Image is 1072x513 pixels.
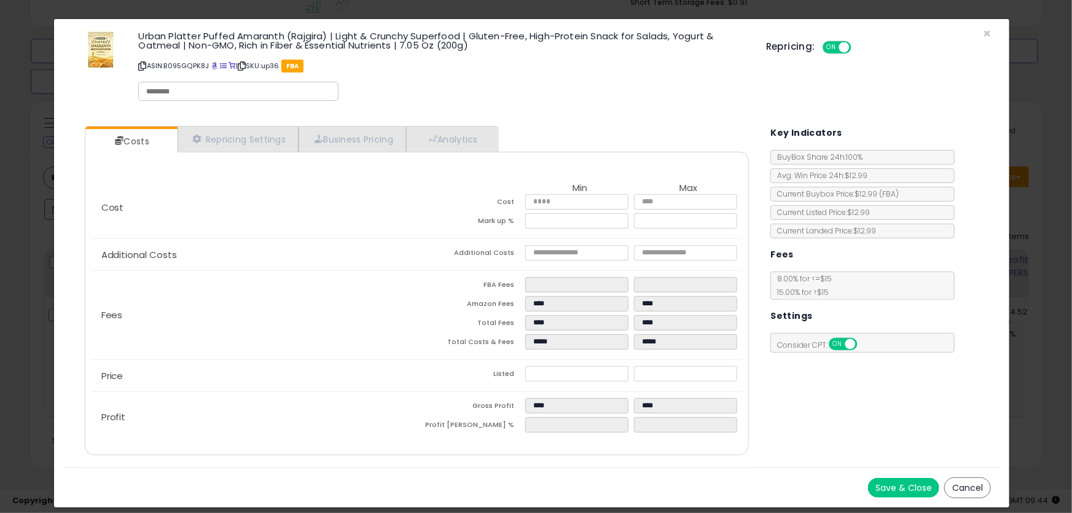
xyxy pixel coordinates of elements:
a: Your listing only [229,61,235,71]
span: FBA [281,60,304,72]
img: 41509j5og2L._SL60_.jpg [82,31,119,68]
p: Profit [92,412,417,422]
td: Total Costs & Fees [417,334,526,353]
td: Gross Profit [417,398,526,417]
td: Mark up % [417,213,526,232]
span: × [983,25,991,42]
td: Total Fees [417,315,526,334]
td: Profit [PERSON_NAME] % [417,417,526,436]
h5: Repricing: [766,42,815,52]
a: BuyBox page [211,61,218,71]
a: Business Pricing [299,127,406,152]
span: Avg. Win Price 24h: $12.99 [771,170,867,181]
span: OFF [850,42,869,53]
th: Max [634,183,743,194]
td: Listed [417,366,526,385]
p: Price [92,371,417,381]
span: Consider CPT: [771,340,874,350]
h5: Key Indicators [770,125,842,141]
a: Costs [85,129,176,154]
td: FBA Fees [417,277,526,296]
td: Amazon Fees [417,296,526,315]
p: ASIN: B095GQPK8J | SKU: up36 [138,56,748,76]
span: 15.00 % for > $15 [771,287,829,297]
p: Additional Costs [92,250,417,260]
span: ( FBA ) [879,189,899,199]
span: $12.99 [855,189,899,199]
h3: Urban Platter Puffed Amaranth (Rajgira) | Light & Crunchy Superfood | Gluten-Free, High-Protein S... [138,31,748,50]
span: ON [831,339,846,350]
span: Current Landed Price: $12.99 [771,225,876,236]
td: Cost [417,194,526,213]
h5: Fees [770,247,794,262]
span: ON [824,42,839,53]
a: Repricing Settings [178,127,299,152]
a: All offer listings [220,61,227,71]
span: Current Buybox Price: [771,189,899,199]
h5: Settings [770,308,812,324]
td: Additional Costs [417,245,526,264]
a: Analytics [406,127,497,152]
button: Cancel [944,477,991,498]
th: Min [525,183,634,194]
span: OFF [856,339,875,350]
p: Cost [92,203,417,213]
p: Fees [92,310,417,320]
span: BuyBox Share 24h: 100% [771,152,863,162]
span: Current Listed Price: $12.99 [771,207,870,217]
span: 8.00 % for <= $15 [771,273,832,297]
button: Save & Close [868,478,939,498]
